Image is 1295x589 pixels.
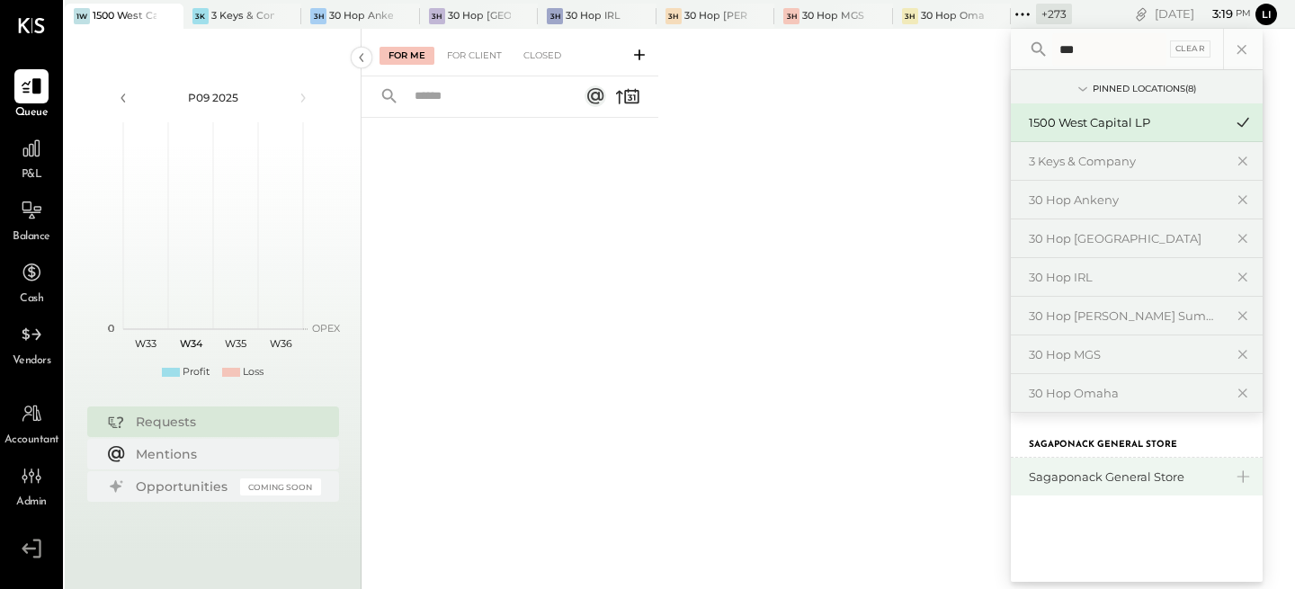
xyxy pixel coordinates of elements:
div: Loss [243,365,263,379]
div: Opportunities [136,477,231,495]
div: 30 Hop MGS [1029,346,1223,363]
div: For Me [380,47,434,65]
div: P09 2025 [137,90,290,105]
div: 3 Keys & Company [211,9,275,23]
div: 3H [547,8,563,24]
div: Clear [1170,40,1211,58]
text: W33 [135,337,156,350]
div: 3H [429,8,445,24]
div: copy link [1132,4,1150,23]
span: Admin [16,495,47,511]
text: W35 [225,337,246,350]
div: 30 Hop [PERSON_NAME] Summit [684,9,748,23]
div: Pinned Locations ( 8 ) [1093,83,1196,95]
div: 30 Hop [GEOGRAPHIC_DATA] [448,9,512,23]
div: + 273 [1036,4,1072,24]
span: pm [1236,7,1251,20]
div: Profit [183,365,210,379]
div: 3 Keys & Company [1029,153,1223,170]
span: Accountant [4,433,59,449]
text: OPEX [312,322,341,335]
div: Closed [514,47,570,65]
div: [DATE] [1155,5,1251,22]
div: 30 Hop MGS [802,9,864,23]
a: Admin [1,459,62,511]
div: 3H [310,8,326,24]
a: Balance [1,193,62,245]
div: 30 Hop Omaha [921,9,985,23]
div: Mentions [136,445,312,463]
a: P&L [1,131,62,183]
label: Sagaponack General Store [1029,439,1177,451]
div: 30 Hop Ankeny [1029,192,1223,209]
div: 3H [665,8,682,24]
span: 3 : 19 [1197,5,1233,22]
a: Queue [1,69,62,121]
a: Cash [1,255,62,308]
span: Cash [20,291,43,308]
div: 1500 West Capital LP [93,9,156,23]
div: 3H [783,8,799,24]
text: W34 [179,337,202,350]
div: Requests [136,413,312,431]
span: P&L [22,167,42,183]
div: 1W [74,8,90,24]
div: 30 Hop IRL [566,9,621,23]
div: For Client [438,47,511,65]
div: 3H [902,8,918,24]
span: Queue [15,105,49,121]
div: Coming Soon [240,478,321,495]
button: Li [1255,4,1277,25]
text: W36 [269,337,291,350]
div: Sagaponack General Store [1029,469,1223,486]
span: Balance [13,229,50,245]
div: 1500 West Capital LP [1029,114,1223,131]
div: 30 Hop IRL [1029,269,1223,286]
div: 30 Hop [GEOGRAPHIC_DATA] [1029,230,1223,247]
a: Accountant [1,397,62,449]
a: Vendors [1,317,62,370]
div: 3K [192,8,209,24]
span: Vendors [13,353,51,370]
div: 30 Hop Ankeny [329,9,393,23]
div: 30 Hop Omaha [1029,385,1223,402]
text: 0 [108,322,114,335]
div: 30 Hop [PERSON_NAME] Summit [1029,308,1223,325]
